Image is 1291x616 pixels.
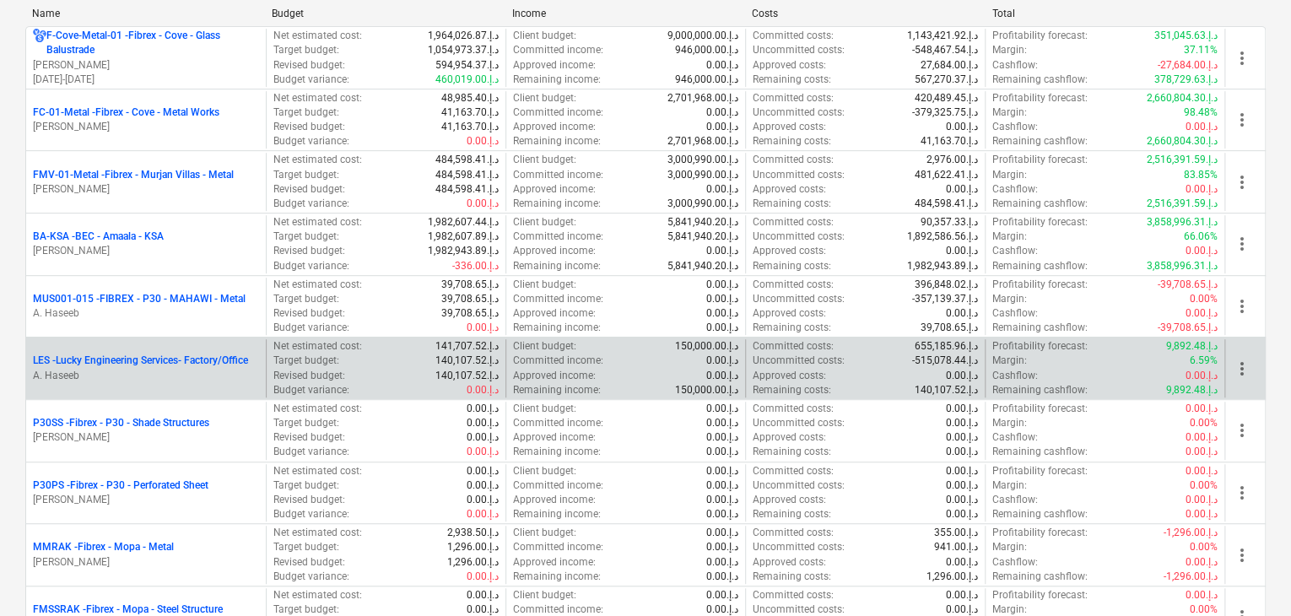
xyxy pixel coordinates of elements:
[441,278,499,292] p: 39,708.65د.إ.‏
[946,464,978,478] p: 0.00د.إ.‏
[946,306,978,321] p: 0.00د.إ.‏
[513,478,603,493] p: Committed income :
[1190,354,1218,368] p: 6.59%
[753,73,831,87] p: Remaining costs :
[435,354,499,368] p: 140,107.52د.إ.‏
[33,73,259,87] p: [DATE] - [DATE]
[992,134,1088,149] p: Remaining cashflow :
[992,215,1088,230] p: Profitability forecast :
[915,168,978,182] p: 481,622.41د.إ.‏
[992,306,1038,321] p: Cashflow :
[753,259,831,273] p: Remaining costs :
[513,120,596,134] p: Approved income :
[513,306,596,321] p: Approved income :
[33,540,174,554] p: MMRAK - Fibrex - Mopa - Metal
[753,29,834,43] p: Committed costs :
[273,153,362,167] p: Net estimated cost :
[33,120,259,134] p: [PERSON_NAME]
[1166,339,1218,354] p: 9,892.48د.إ.‏
[441,120,499,134] p: 41,163.70د.إ.‏
[33,369,259,383] p: A. Haseeb
[753,43,845,57] p: Uncommitted costs :
[667,91,738,105] p: 2,701,968.00د.إ.‏
[513,278,576,292] p: Client budget :
[513,354,603,368] p: Committed income :
[992,445,1088,459] p: Remaining cashflow :
[1147,153,1218,167] p: 2,516,391.59د.إ.‏
[1184,230,1218,244] p: 66.06%
[753,306,826,321] p: Approved costs :
[753,153,834,167] p: Committed costs :
[467,507,499,521] p: 0.00د.إ.‏
[513,105,603,120] p: Committed income :
[753,339,834,354] p: Committed costs :
[33,168,259,197] div: FMV-01-Metal -Fibrex - Murjan Villas - Metal[PERSON_NAME]
[273,215,362,230] p: Net estimated cost :
[273,354,339,368] p: Target budget :
[1158,278,1218,292] p: -39,708.65د.إ.‏
[915,339,978,354] p: 655,185.96د.إ.‏
[513,215,576,230] p: Client budget :
[753,402,834,416] p: Committed costs :
[992,430,1038,445] p: Cashflow :
[992,402,1088,416] p: Profitability forecast :
[753,215,834,230] p: Committed costs :
[33,478,259,507] div: P30PS -Fibrex - P30 - Perforated Sheet[PERSON_NAME]
[273,168,339,182] p: Target budget :
[753,369,826,383] p: Approved costs :
[1190,416,1218,430] p: 0.00%
[753,354,845,368] p: Uncommitted costs :
[706,354,738,368] p: 0.00د.إ.‏
[915,278,978,292] p: 396,848.02د.إ.‏
[1232,172,1252,192] span: more_vert
[992,91,1088,105] p: Profitability forecast :
[1147,197,1218,211] p: 2,516,391.59د.إ.‏
[1190,292,1218,306] p: 0.00%
[992,416,1027,430] p: Margin :
[428,215,499,230] p: 1,982,607.44د.إ.‏
[428,244,499,258] p: 1,982,943.89د.إ.‏
[513,493,596,507] p: Approved income :
[513,464,576,478] p: Client budget :
[273,464,362,478] p: Net estimated cost :
[273,73,349,87] p: Budget variance :
[435,168,499,182] p: 484,598.41د.إ.‏
[753,197,831,211] p: Remaining costs :
[946,507,978,521] p: 0.00د.إ.‏
[512,8,738,19] div: Income
[272,8,498,19] div: Budget
[992,230,1027,244] p: Margin :
[753,134,831,149] p: Remaining costs :
[753,493,826,507] p: Approved costs :
[435,153,499,167] p: 484,598.41د.إ.‏
[513,153,576,167] p: Client budget :
[33,478,208,493] p: P30PS - Fibrex - P30 - Perforated Sheet
[946,493,978,507] p: 0.00د.إ.‏
[1186,445,1218,459] p: 0.00د.إ.‏
[33,168,234,182] p: FMV-01-Metal - Fibrex - Murjan Villas - Metal
[992,259,1088,273] p: Remaining cashflow :
[428,230,499,244] p: 1,982,607.89د.إ.‏
[273,105,339,120] p: Target budget :
[273,445,349,459] p: Budget variance :
[667,230,738,244] p: 5,841,940.20د.إ.‏
[992,478,1027,493] p: Margin :
[706,182,738,197] p: 0.00د.إ.‏
[273,339,362,354] p: Net estimated cost :
[273,430,345,445] p: Revised budget :
[992,278,1088,292] p: Profitability forecast :
[921,134,978,149] p: 41,163.70د.إ.‏
[753,168,845,182] p: Uncommitted costs :
[946,445,978,459] p: 0.00د.إ.‏
[428,29,499,43] p: 1,964,026.87د.إ.‏
[273,91,362,105] p: Net estimated cost :
[273,29,362,43] p: Net estimated cost :
[33,58,259,73] p: [PERSON_NAME]
[33,416,259,445] div: P30SS -Fibrex - P30 - Shade Structures[PERSON_NAME]
[1186,120,1218,134] p: 0.00د.إ.‏
[946,182,978,197] p: 0.00د.إ.‏
[33,29,259,87] div: F-Cove-Metal-01 -Fibrex - Cove - Glass Balustrade[PERSON_NAME][DATE]-[DATE]
[753,445,831,459] p: Remaining costs :
[33,540,259,569] div: MMRAK -Fibrex - Mopa - Metal[PERSON_NAME]
[753,182,826,197] p: Approved costs :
